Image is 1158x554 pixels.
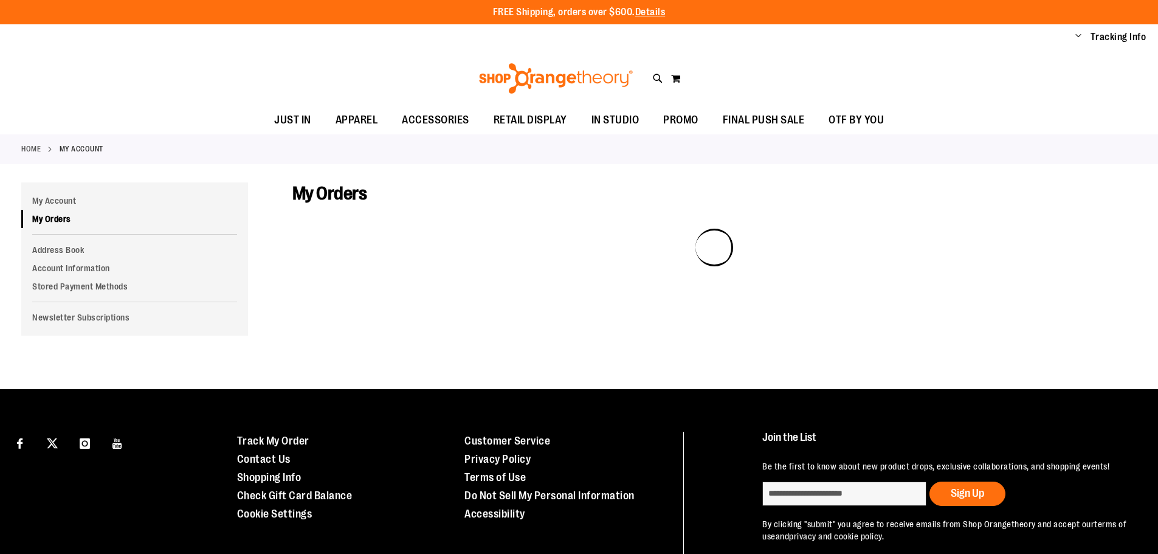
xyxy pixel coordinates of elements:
a: Tracking Info [1091,30,1146,44]
a: FINAL PUSH SALE [711,106,817,134]
a: Stored Payment Methods [21,277,248,296]
a: Customer Service [464,435,550,447]
a: JUST IN [262,106,323,134]
span: PROMO [663,106,698,134]
p: By clicking "submit" you agree to receive emails from Shop Orangetheory and accept our and [762,518,1130,542]
a: Visit our Instagram page [74,432,95,453]
a: RETAIL DISPLAY [481,106,579,134]
a: APPAREL [323,106,390,134]
a: terms of use [762,519,1126,541]
a: Visit our X page [42,432,63,453]
span: FINAL PUSH SALE [723,106,805,134]
span: RETAIL DISPLAY [494,106,567,134]
a: Account Information [21,259,248,277]
span: My Orders [292,183,367,204]
span: Sign Up [951,487,984,499]
input: enter email [762,482,926,506]
button: Account menu [1075,31,1081,43]
a: Address Book [21,241,248,259]
a: Visit our Facebook page [9,432,30,453]
a: My Account [21,192,248,210]
a: Do Not Sell My Personal Information [464,490,635,502]
a: Details [635,7,666,18]
img: Twitter [47,438,58,449]
a: ACCESSORIES [390,106,481,134]
h4: Join the List [762,432,1130,454]
a: Newsletter Subscriptions [21,308,248,327]
a: Track My Order [237,435,309,447]
p: FREE Shipping, orders over $600. [493,5,666,19]
a: OTF BY YOU [816,106,896,134]
a: Privacy Policy [464,453,531,465]
a: privacy and cookie policy. [789,531,884,541]
img: Shop Orangetheory [477,63,635,94]
a: PROMO [651,106,711,134]
a: Home [21,144,41,154]
a: Check Gift Card Balance [237,490,353,502]
span: JUST IN [274,106,311,134]
p: Be the first to know about new product drops, exclusive collaborations, and shopping events! [762,460,1130,473]
a: IN STUDIO [579,106,652,134]
a: Visit our Youtube page [107,432,128,453]
a: My Orders [21,210,248,228]
span: IN STUDIO [591,106,639,134]
a: Shopping Info [237,471,302,483]
strong: My Account [60,144,103,154]
a: Contact Us [237,453,291,465]
span: ACCESSORIES [402,106,469,134]
a: Cookie Settings [237,508,312,520]
a: Terms of Use [464,471,526,483]
button: Sign Up [929,482,1005,506]
a: Accessibility [464,508,525,520]
span: APPAREL [336,106,378,134]
span: OTF BY YOU [829,106,884,134]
